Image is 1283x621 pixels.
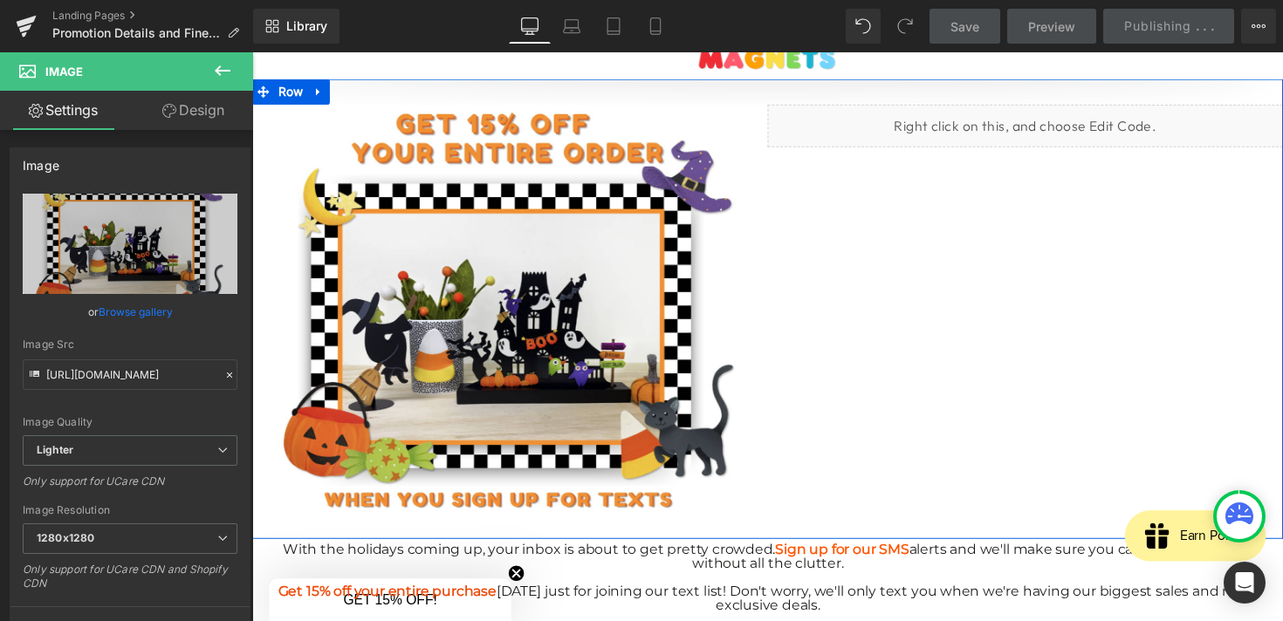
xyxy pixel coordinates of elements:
[1028,17,1075,36] span: Preview
[99,297,173,327] a: Browse gallery
[536,501,673,517] strong: Sign up for our SMS
[23,563,237,602] div: Only support for UCare CDN and Shopify CDN
[23,359,237,390] input: Link
[894,469,1039,522] iframe: Button to open loyalty program pop-up
[37,531,94,544] b: 1280x1280
[23,148,59,173] div: Image
[1224,562,1266,604] div: Open Intercom Messenger
[23,474,237,500] div: Only support for UCare CDN
[286,18,327,34] span: Library
[52,26,220,40] span: Promotion Details and Fine Print
[1241,9,1276,44] button: More
[130,91,257,130] a: Design
[27,543,250,560] span: Get 15% off your entire purchase
[253,9,340,44] a: New Library
[37,443,73,456] b: Lighter
[551,9,593,44] a: Laptop
[45,65,83,78] span: Image
[23,504,237,516] div: Image Resolution
[888,9,923,44] button: Redo
[52,9,253,23] a: Landing Pages
[635,9,676,44] a: Mobile
[31,501,1026,531] span: With the holidays coming up, your inbox is about to get pretty crowded. alerts and we'll make sur...
[23,416,237,428] div: Image Quality
[509,9,551,44] a: Desktop
[593,9,635,44] a: Tablet
[23,27,57,53] span: Row
[27,543,1031,574] span: [DATE] just for joining our text list! Don't worry, we'll only text you when we're having our big...
[950,17,979,36] span: Save
[1007,9,1096,44] a: Preview
[23,303,237,321] div: or
[846,9,881,44] button: Undo
[23,338,237,351] div: Image Src
[57,27,79,53] a: Expand / Collapse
